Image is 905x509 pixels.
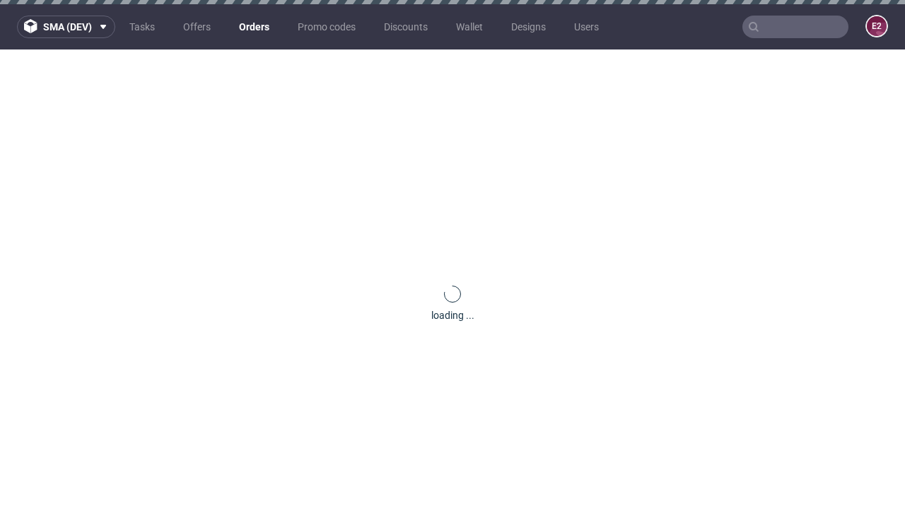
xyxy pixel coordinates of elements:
figcaption: e2 [867,16,887,36]
a: Designs [503,16,554,38]
a: Users [566,16,607,38]
button: sma (dev) [17,16,115,38]
div: loading ... [431,308,474,322]
a: Discounts [375,16,436,38]
a: Wallet [448,16,491,38]
a: Orders [230,16,278,38]
span: sma (dev) [43,22,92,32]
a: Offers [175,16,219,38]
a: Tasks [121,16,163,38]
a: Promo codes [289,16,364,38]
